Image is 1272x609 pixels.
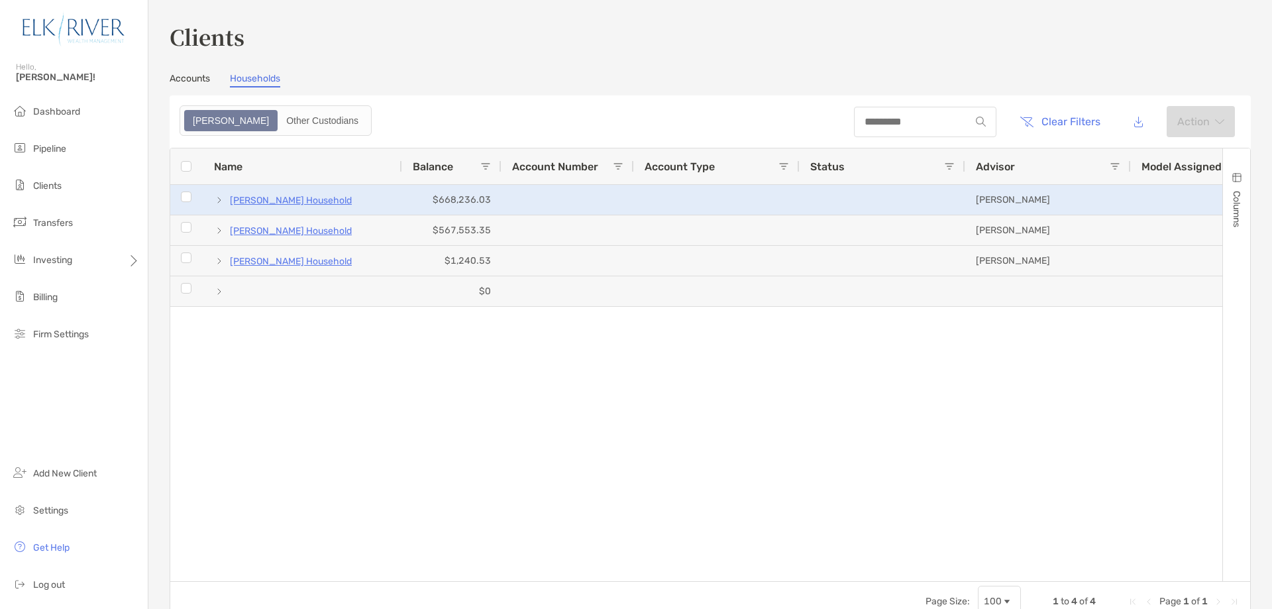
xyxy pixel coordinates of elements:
[12,103,28,119] img: dashboard icon
[33,468,97,479] span: Add New Client
[402,246,502,276] div: $1,240.53
[16,72,140,83] span: [PERSON_NAME]!
[12,288,28,304] img: billing icon
[1159,596,1181,607] span: Page
[33,254,72,266] span: Investing
[16,5,132,53] img: Zoe Logo
[1229,596,1240,607] div: Last Page
[413,160,453,173] span: Balance
[1010,107,1110,137] button: Clear Filters
[12,177,28,193] img: clients icon
[645,160,715,173] span: Account Type
[33,505,68,516] span: Settings
[1141,160,1222,173] span: Model Assigned
[33,217,73,229] span: Transfers
[230,192,352,209] a: [PERSON_NAME] Household
[1215,119,1224,125] img: arrow
[976,117,986,127] img: input icon
[1143,596,1154,607] div: Previous Page
[33,329,89,340] span: Firm Settings
[170,21,1251,52] h3: Clients
[1061,596,1069,607] span: to
[1090,596,1096,607] span: 4
[926,596,970,607] div: Page Size:
[1071,596,1077,607] span: 4
[230,253,352,270] a: [PERSON_NAME] Household
[12,325,28,341] img: firm-settings icon
[1079,596,1088,607] span: of
[230,73,280,87] a: Households
[1231,191,1242,227] span: Columns
[33,180,62,192] span: Clients
[279,111,366,130] div: Other Custodians
[33,579,65,590] span: Log out
[170,73,210,87] a: Accounts
[12,251,28,267] img: investing icon
[33,292,58,303] span: Billing
[185,111,276,130] div: Zoe
[12,539,28,555] img: get-help icon
[12,576,28,592] img: logout icon
[1183,596,1189,607] span: 1
[180,105,372,136] div: segmented control
[976,160,1015,173] span: Advisor
[1213,596,1224,607] div: Next Page
[33,542,70,553] span: Get Help
[984,596,1002,607] div: 100
[12,465,28,480] img: add_new_client icon
[965,246,1131,276] div: [PERSON_NAME]
[214,160,242,173] span: Name
[1191,596,1200,607] span: of
[33,143,66,154] span: Pipeline
[12,214,28,230] img: transfers icon
[402,215,502,245] div: $567,553.35
[965,185,1131,215] div: [PERSON_NAME]
[965,215,1131,245] div: [PERSON_NAME]
[1202,596,1208,607] span: 1
[402,185,502,215] div: $668,236.03
[33,106,80,117] span: Dashboard
[1053,596,1059,607] span: 1
[512,160,598,173] span: Account Number
[1128,596,1138,607] div: First Page
[12,502,28,518] img: settings icon
[12,140,28,156] img: pipeline icon
[810,160,845,173] span: Status
[1167,106,1235,137] button: Actionarrow
[230,223,352,239] a: [PERSON_NAME] Household
[402,276,502,306] div: $0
